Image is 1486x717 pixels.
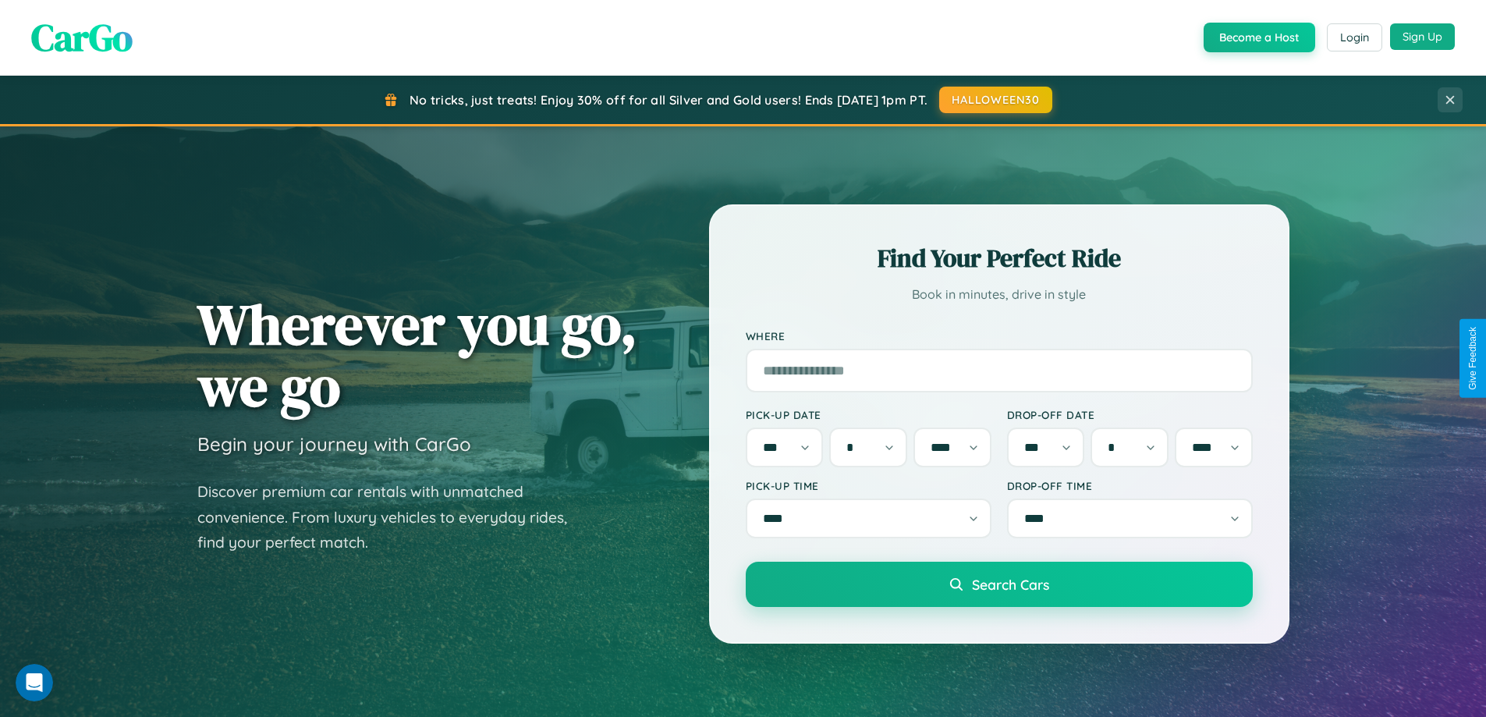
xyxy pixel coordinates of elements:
label: Drop-off Date [1007,408,1253,421]
h3: Begin your journey with CarGo [197,432,471,456]
span: CarGo [31,12,133,63]
label: Pick-up Time [746,479,991,492]
h2: Find Your Perfect Ride [746,241,1253,275]
label: Pick-up Date [746,408,991,421]
label: Where [746,329,1253,343]
p: Discover premium car rentals with unmatched convenience. From luxury vehicles to everyday rides, ... [197,479,587,555]
h1: Wherever you go, we go [197,293,637,417]
button: Search Cars [746,562,1253,607]
div: Give Feedback [1467,327,1478,390]
label: Drop-off Time [1007,479,1253,492]
button: Become a Host [1204,23,1315,52]
button: Login [1327,23,1382,51]
button: HALLOWEEN30 [939,87,1052,113]
button: Sign Up [1390,23,1455,50]
iframe: Intercom live chat [16,664,53,701]
span: Search Cars [972,576,1049,593]
p: Book in minutes, drive in style [746,283,1253,306]
span: No tricks, just treats! Enjoy 30% off for all Silver and Gold users! Ends [DATE] 1pm PT. [410,92,927,108]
